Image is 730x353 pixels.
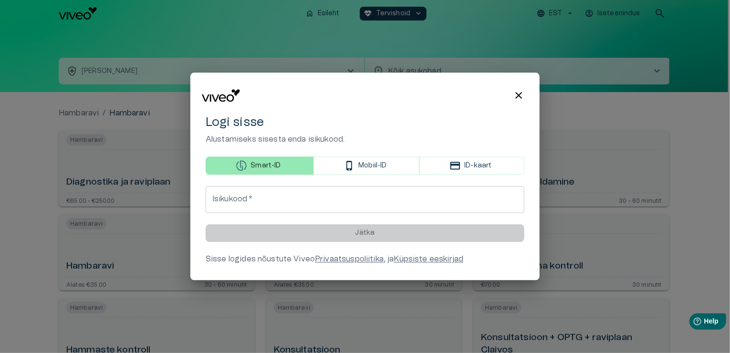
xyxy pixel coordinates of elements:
p: Mobiil-ID [358,161,386,171]
a: Küpsiste eeskirjad [394,256,464,263]
button: ID-kaart [419,157,524,175]
iframe: Help widget launcher [656,310,730,336]
button: Close login modal [509,86,528,105]
span: close [513,90,524,101]
a: Privaatsuspoliitika [315,256,384,263]
p: Smart-ID [250,161,281,171]
img: Viveo logo [202,90,240,102]
h4: Logi sisse [206,114,524,130]
p: Alustamiseks sisesta enda isikukood. [206,134,524,145]
button: Mobiil-ID [313,157,419,175]
div: Sisse logides nõustute Viveo , ja [206,254,524,265]
p: ID-kaart [464,161,491,171]
button: Smart-ID [206,157,313,175]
